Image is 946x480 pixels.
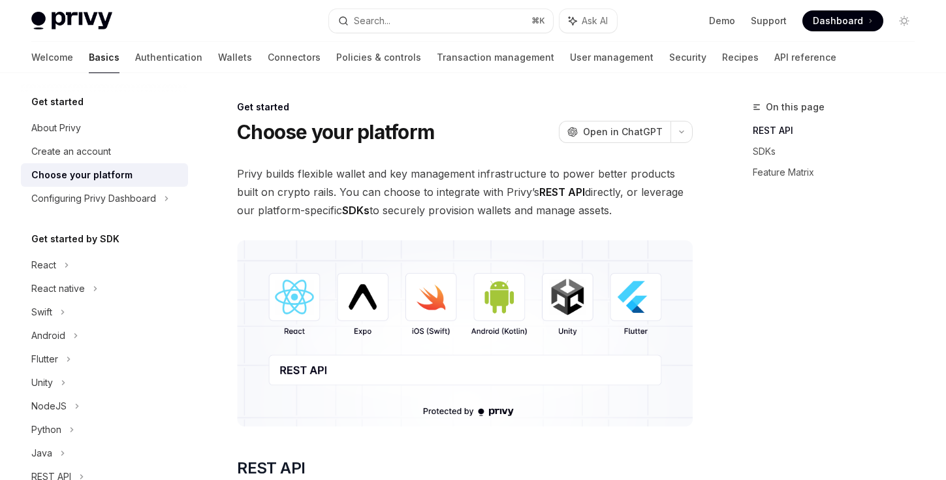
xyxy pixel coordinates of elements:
h1: Choose your platform [237,120,434,144]
span: REST API [237,458,305,479]
a: REST API [753,120,925,141]
div: Unity [31,375,53,391]
a: Recipes [722,42,759,73]
span: Dashboard [813,14,863,27]
div: Configuring Privy Dashboard [31,191,156,206]
img: light logo [31,12,112,30]
button: Toggle dark mode [894,10,915,31]
div: React native [31,281,85,296]
strong: SDKs [342,204,370,217]
a: Wallets [218,42,252,73]
div: Flutter [31,351,58,367]
a: Authentication [135,42,202,73]
a: Connectors [268,42,321,73]
a: Demo [709,14,735,27]
div: Python [31,422,61,438]
span: Open in ChatGPT [583,125,663,138]
span: Privy builds flexible wallet and key management infrastructure to power better products built on ... [237,165,693,219]
div: React [31,257,56,273]
div: Search... [354,13,390,29]
a: Transaction management [437,42,554,73]
button: Ask AI [560,9,617,33]
span: On this page [766,99,825,115]
div: Create an account [31,144,111,159]
a: Basics [89,42,119,73]
a: Choose your platform [21,163,188,187]
a: Create an account [21,140,188,163]
img: images/Platform2.png [237,240,693,426]
button: Search...⌘K [329,9,552,33]
div: Java [31,445,52,461]
div: Choose your platform [31,167,133,183]
h5: Get started [31,94,84,110]
a: SDKs [753,141,925,162]
a: About Privy [21,116,188,140]
a: Support [751,14,787,27]
button: Open in ChatGPT [559,121,670,143]
h5: Get started by SDK [31,231,119,247]
strong: REST API [539,185,585,199]
a: Feature Matrix [753,162,925,183]
a: Welcome [31,42,73,73]
span: ⌘ K [531,16,545,26]
span: Ask AI [582,14,608,27]
a: Dashboard [802,10,883,31]
div: Android [31,328,65,344]
div: Get started [237,101,693,114]
a: Security [669,42,706,73]
a: Policies & controls [336,42,421,73]
div: About Privy [31,120,81,136]
div: Swift [31,304,52,320]
div: NodeJS [31,398,67,414]
a: API reference [774,42,836,73]
a: User management [570,42,654,73]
